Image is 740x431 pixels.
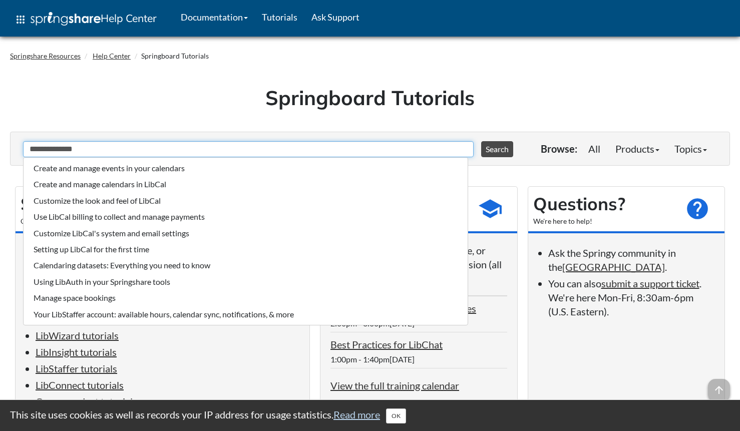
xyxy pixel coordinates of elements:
li: Use LibCal billing to collect and manage payments [29,209,463,225]
span: school [478,196,503,221]
a: LibStaffer tutorials [36,362,117,374]
span: Help Center [101,12,157,25]
li: Manage space bookings [29,290,463,306]
a: Cross-product tutorials [36,395,137,407]
span: help [685,196,710,221]
h1: Springboard Tutorials [18,84,722,112]
li: Springboard Tutorials [132,51,209,61]
a: LibConnect tutorials [36,379,124,391]
a: View the full training calendar [330,379,459,391]
a: submit a support ticket [601,277,699,289]
h2: Questions? [533,192,676,216]
a: LibInsight tutorials [36,346,117,358]
span: arrow_upward [708,379,730,401]
ul: Suggested results [23,157,468,325]
li: Your LibStaffer account: available hours, calendar sync, notifications, & more [29,306,463,322]
a: Read more [333,408,380,420]
span: apps [15,14,27,26]
h2: Springboard tutorials [21,192,304,216]
button: Search [481,141,513,157]
a: Springshare Resources [10,52,81,60]
a: Tutorials [255,5,304,30]
li: Create and manage calendars in LibCal [29,176,463,192]
li: You can also . We're here Mon-Fri, 8:30am-6pm (U.S. Eastern). [548,276,715,318]
a: Documentation [174,5,255,30]
a: Ask Support [304,5,366,30]
span: 2:00pm - 3:00pm[DATE] [330,318,415,328]
span: 1:00pm - 1:40pm[DATE] [330,354,415,364]
a: arrow_upward [708,380,730,392]
img: Springshare [31,12,101,26]
button: Close [386,408,406,423]
a: Best Practices for LibChat [330,338,443,350]
a: [GEOGRAPHIC_DATA] [562,261,665,273]
a: Topics [667,139,714,159]
div: We're here to help! [533,216,676,226]
li: Setting up LibCal for the first time [29,241,463,257]
div: Check out the tutorials below, or use the search box above. [21,216,304,226]
li: Calendaring datasets: Everything you need to know [29,257,463,273]
a: All [581,139,608,159]
li: Using LibAuth in your Springshare tools [29,274,463,290]
li: Customize the look and feel of LibCal [29,193,463,209]
li: Ask the Springy community in the . [548,246,715,274]
a: LibWizard tutorials [36,329,119,341]
p: Browse: [541,142,577,156]
a: Help Center [93,52,131,60]
li: Create and manage events in your calendars [29,160,463,176]
a: Products [608,139,667,159]
li: Customize LibCal's system and email settings [29,225,463,241]
a: apps Help Center [8,5,164,35]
